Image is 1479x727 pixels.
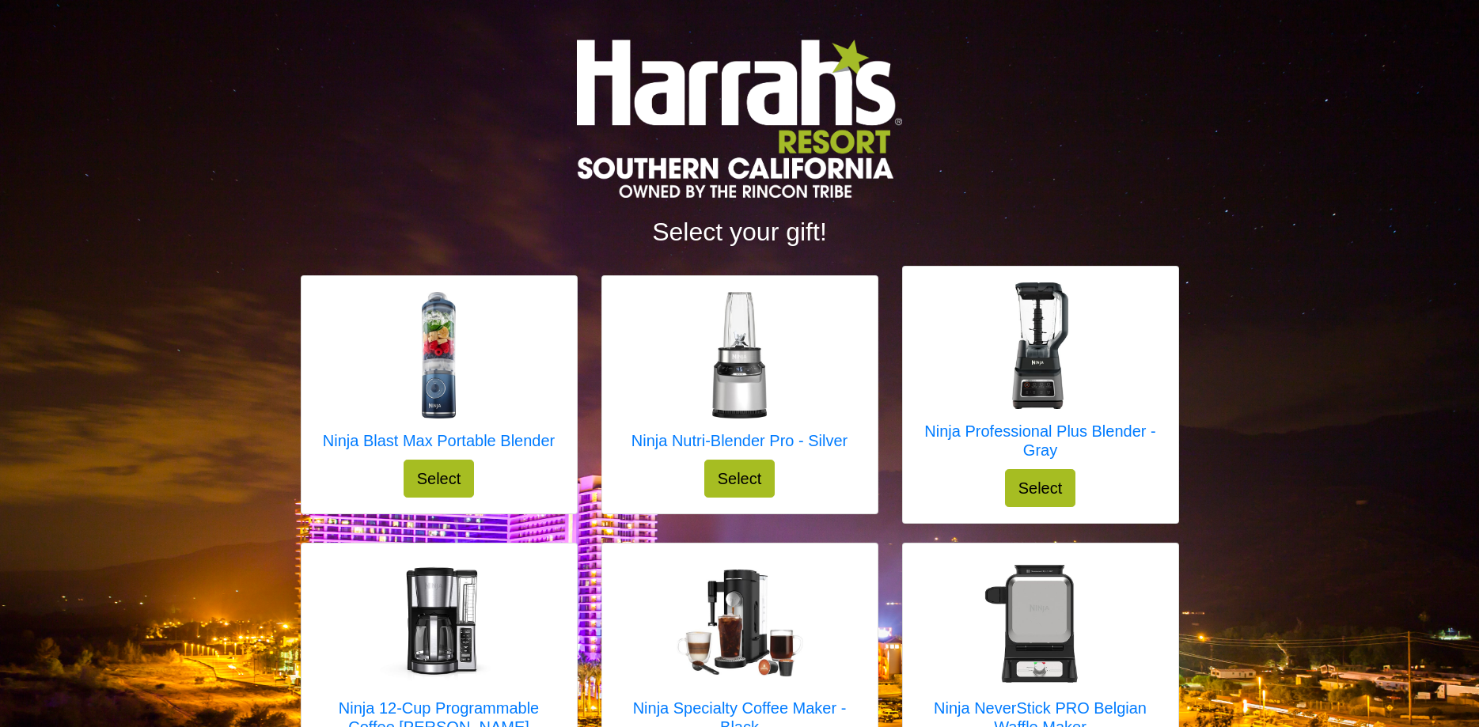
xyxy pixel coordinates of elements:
[977,559,1104,686] img: Ninja NeverStick PRO Belgian Waffle Maker
[676,292,802,418] img: Ninja Nutri-Blender Pro - Silver
[704,460,776,498] button: Select
[375,292,502,418] img: Ninja Blast Max Portable Blender
[323,292,555,460] a: Ninja Blast Max Portable Blender Ninja Blast Max Portable Blender
[977,282,1104,409] img: Ninja Professional Plus Blender - Gray
[919,282,1162,469] a: Ninja Professional Plus Blender - Gray Ninja Professional Plus Blender - Gray
[376,559,502,686] img: Ninja 12-Cup Programmable Coffee Brewer
[404,460,475,498] button: Select
[919,422,1162,460] h5: Ninja Professional Plus Blender - Gray
[1005,469,1076,507] button: Select
[323,431,555,450] h5: Ninja Blast Max Portable Blender
[301,217,1179,247] h2: Select your gift!
[631,292,848,460] a: Ninja Nutri-Blender Pro - Silver Ninja Nutri-Blender Pro - Silver
[677,570,803,677] img: Ninja Specialty Coffee Maker - Black
[577,40,901,198] img: Logo
[631,431,848,450] h5: Ninja Nutri-Blender Pro - Silver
